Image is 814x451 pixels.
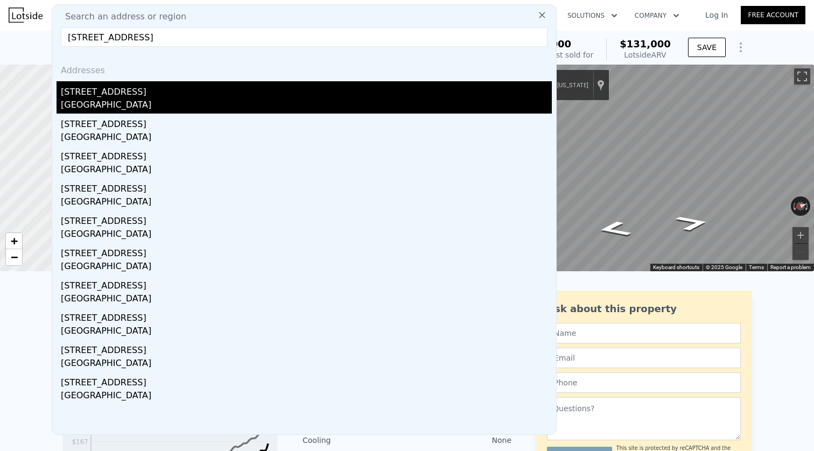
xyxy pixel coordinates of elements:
button: Company [626,6,688,25]
button: Show Options [730,37,752,58]
div: [STREET_ADDRESS] [61,243,552,260]
div: [STREET_ADDRESS] [61,340,552,357]
div: [STREET_ADDRESS] [61,178,552,195]
div: [STREET_ADDRESS] [61,81,552,98]
a: Zoom out [6,249,22,265]
a: Report a problem [770,264,811,270]
button: Rotate clockwise [805,196,811,216]
div: [STREET_ADDRESS] [61,307,552,325]
span: © 2025 Google [706,264,742,270]
input: Phone [547,372,741,393]
div: [GEOGRAPHIC_DATA] [61,325,552,340]
input: Email [547,348,741,368]
div: [STREET_ADDRESS] [61,372,552,389]
button: Zoom out [792,244,809,260]
div: [STREET_ADDRESS] [61,146,552,163]
span: − [11,250,18,264]
button: Toggle fullscreen view [794,68,810,84]
input: Name [547,323,741,343]
path: Go South, S 42nd St [662,211,724,235]
span: + [11,234,18,248]
tspan: $167 [72,438,88,446]
a: Log In [692,10,741,20]
div: Map [493,65,814,271]
div: [GEOGRAPHIC_DATA] [61,357,552,372]
div: [GEOGRAPHIC_DATA] [61,163,552,178]
div: Cooling [303,435,407,446]
a: Terms (opens in new tab) [749,264,764,270]
input: Enter an address, city, region, neighborhood or zip code [61,27,548,47]
span: Search an address or region [57,10,186,23]
button: Reset the view [790,199,811,213]
button: Zoom in [792,227,809,243]
div: [GEOGRAPHIC_DATA] [61,292,552,307]
div: Lotside ARV [620,50,671,60]
img: Lotside [9,8,43,23]
a: Free Account [741,6,805,24]
div: [GEOGRAPHIC_DATA] [61,228,552,243]
button: Keyboard shortcuts [653,264,699,271]
div: [GEOGRAPHIC_DATA] [61,98,552,114]
button: Solutions [559,6,626,25]
div: [STREET_ADDRESS] [61,114,552,131]
div: Street View [493,65,814,271]
div: Ask about this property [547,301,741,316]
div: Addresses [57,55,552,81]
div: [GEOGRAPHIC_DATA] [61,195,552,210]
button: SAVE [688,38,726,57]
button: Rotate counterclockwise [791,196,797,216]
span: $131,000 [620,38,671,50]
a: Zoom in [6,233,22,249]
div: [STREET_ADDRESS] [61,210,552,228]
path: Go North, S 42nd St [583,217,645,241]
div: [GEOGRAPHIC_DATA] [61,260,552,275]
div: [GEOGRAPHIC_DATA] [61,131,552,146]
a: Show location on map [597,79,605,91]
div: None [407,435,511,446]
div: [STREET_ADDRESS] [61,275,552,292]
div: [GEOGRAPHIC_DATA] [61,389,552,404]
